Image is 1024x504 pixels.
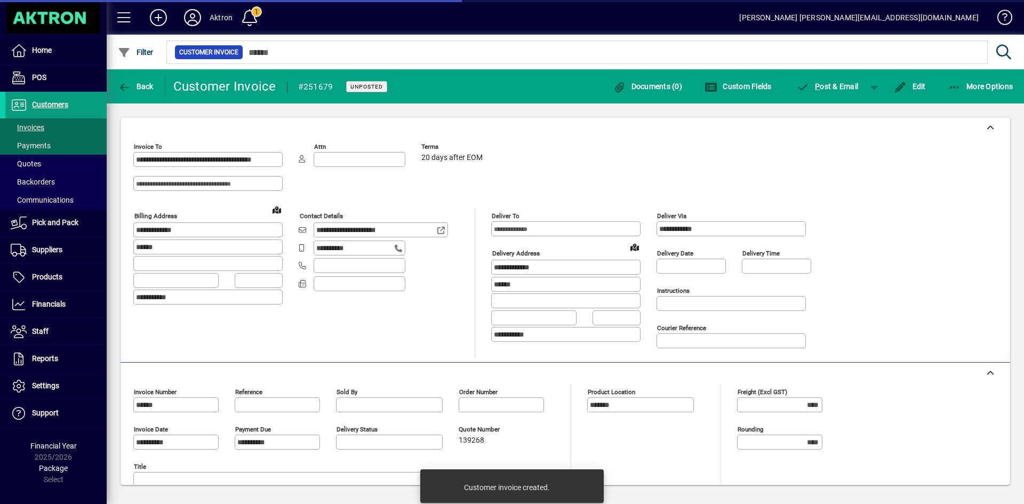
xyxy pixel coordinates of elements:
[32,273,62,281] span: Products
[314,143,326,150] mat-label: Attn
[5,400,107,427] a: Support
[5,155,107,173] a: Quotes
[894,82,926,91] span: Edit
[11,178,55,186] span: Backorders
[32,354,58,363] span: Reports
[235,426,271,433] mat-label: Payment due
[32,245,62,254] span: Suppliers
[5,346,107,372] a: Reports
[421,154,483,162] span: 20 days after EOM
[702,77,774,96] button: Custom Fields
[32,327,49,335] span: Staff
[298,78,333,95] div: #251679
[5,137,107,155] a: Payments
[459,426,523,433] span: Quote number
[610,77,685,96] button: Documents (0)
[141,8,175,27] button: Add
[459,388,498,396] mat-label: Order number
[350,83,383,90] span: Unposted
[742,250,780,257] mat-label: Delivery time
[175,8,210,27] button: Profile
[657,250,693,257] mat-label: Delivery date
[32,73,46,82] span: POS
[173,78,276,95] div: Customer Invoice
[989,2,1011,37] a: Knowledge Base
[115,77,156,96] button: Back
[115,43,156,62] button: Filter
[235,388,262,396] mat-label: Reference
[32,409,59,417] span: Support
[5,37,107,64] a: Home
[657,212,686,220] mat-label: Deliver via
[118,48,154,57] span: Filter
[946,77,1016,96] button: More Options
[210,9,233,26] div: Aktron
[739,9,979,26] div: [PERSON_NAME] [PERSON_NAME][EMAIL_ADDRESS][DOMAIN_NAME]
[134,143,162,150] mat-label: Invoice To
[337,426,378,433] mat-label: Delivery status
[815,82,820,91] span: P
[797,82,859,91] span: ost & Email
[464,482,550,493] div: Customer invoice created.
[39,464,68,473] span: Package
[791,77,864,96] button: Post & Email
[11,141,51,150] span: Payments
[107,77,165,96] app-page-header-button: Back
[657,287,690,294] mat-label: Instructions
[337,388,357,396] mat-label: Sold by
[11,196,74,204] span: Communications
[11,159,41,168] span: Quotes
[738,388,787,396] mat-label: Freight (excl GST)
[5,264,107,291] a: Products
[613,82,682,91] span: Documents (0)
[5,191,107,209] a: Communications
[118,82,154,91] span: Back
[11,123,44,132] span: Invoices
[5,210,107,236] a: Pick and Pack
[705,82,772,91] span: Custom Fields
[5,118,107,137] a: Invoices
[948,82,1013,91] span: More Options
[421,143,485,150] span: Terms
[32,218,78,227] span: Pick and Pack
[5,291,107,318] a: Financials
[134,463,146,470] mat-label: Title
[268,201,285,218] a: View on map
[5,237,107,263] a: Suppliers
[459,436,484,445] span: 139268
[626,238,643,255] a: View on map
[5,318,107,345] a: Staff
[32,100,68,109] span: Customers
[32,300,66,308] span: Financials
[588,388,635,396] mat-label: Product location
[5,373,107,399] a: Settings
[134,426,168,433] mat-label: Invoice date
[179,47,238,58] span: Customer Invoice
[134,388,177,396] mat-label: Invoice number
[32,381,59,390] span: Settings
[30,442,77,450] span: Financial Year
[5,173,107,191] a: Backorders
[657,324,706,332] mat-label: Courier Reference
[32,46,52,54] span: Home
[5,65,107,91] a: POS
[738,426,763,433] mat-label: Rounding
[492,212,519,220] mat-label: Deliver To
[891,77,929,96] button: Edit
